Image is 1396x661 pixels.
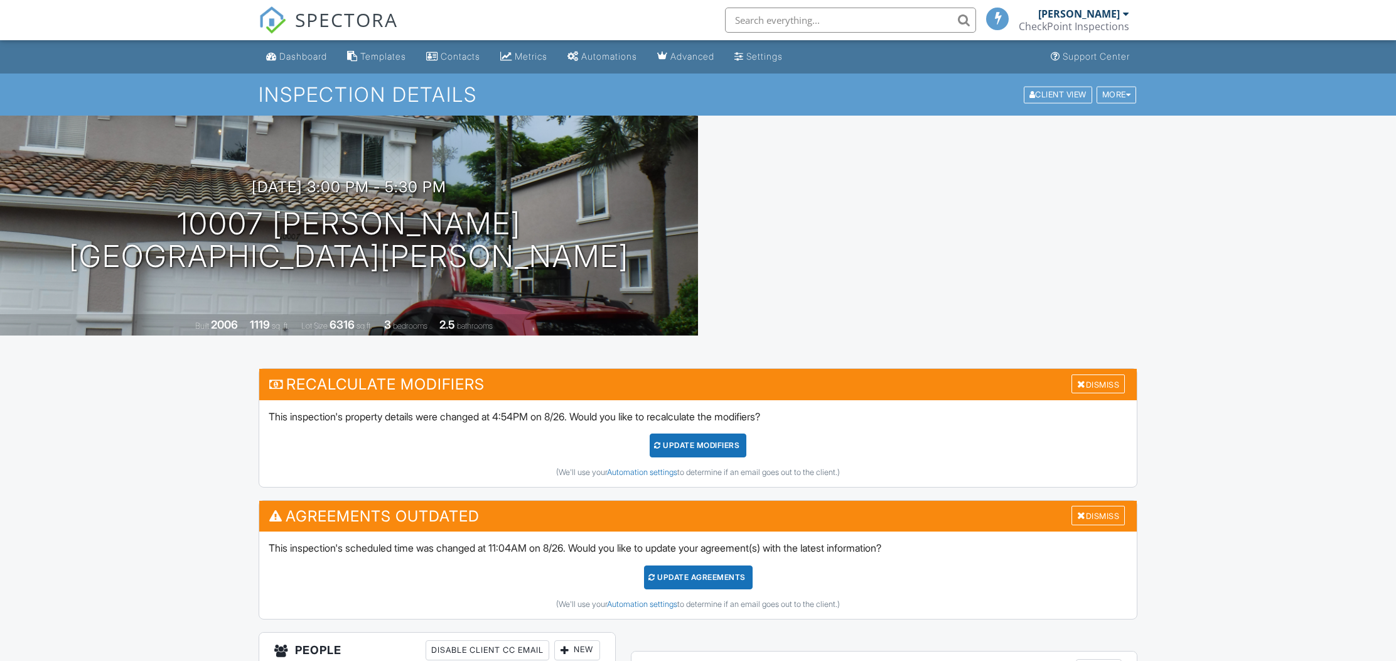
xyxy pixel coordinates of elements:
[725,8,976,33] input: Search everything...
[295,6,398,33] span: SPECTORA
[1024,86,1092,103] div: Client View
[515,51,547,62] div: Metrics
[259,400,1137,487] div: This inspection's property details were changed at 4:54PM on 8/26. Would you like to recalculate ...
[1023,89,1095,99] a: Client View
[259,369,1137,400] h3: Recalculate Modifiers
[1097,86,1137,103] div: More
[259,532,1137,618] div: This inspection's scheduled time was changed at 11:04AM on 8/26. Would you like to update your ag...
[607,467,677,477] a: Automation settings
[439,318,455,331] div: 2.5
[301,321,328,330] span: Lot Size
[746,51,783,62] div: Settings
[250,318,270,331] div: 1119
[330,318,355,331] div: 6316
[652,45,719,68] a: Advanced
[426,640,549,660] div: Disable Client CC Email
[342,45,411,68] a: Templates
[1063,51,1130,62] div: Support Center
[1046,45,1135,68] a: Support Center
[1071,506,1125,525] div: Dismiss
[211,318,238,331] div: 2006
[259,501,1137,532] h3: Agreements Outdated
[644,565,753,589] div: Update Agreements
[357,321,372,330] span: sq.ft.
[1038,8,1120,20] div: [PERSON_NAME]
[269,599,1127,609] div: (We'll use your to determine if an email goes out to the client.)
[581,51,637,62] div: Automations
[441,51,480,62] div: Contacts
[259,84,1137,106] h1: Inspection Details
[670,51,714,62] div: Advanced
[729,45,788,68] a: Settings
[269,467,1127,478] div: (We'll use your to determine if an email goes out to the client.)
[393,321,427,330] span: bedrooms
[650,434,747,457] div: UPDATE Modifiers
[69,207,629,274] h1: 10007 [PERSON_NAME] [GEOGRAPHIC_DATA][PERSON_NAME]
[421,45,485,68] a: Contacts
[272,321,289,330] span: sq. ft.
[1019,20,1129,33] div: CheckPoint Inspections
[279,51,327,62] div: Dashboard
[261,45,332,68] a: Dashboard
[495,45,552,68] a: Metrics
[554,640,600,660] div: New
[607,599,677,609] a: Automation settings
[360,51,406,62] div: Templates
[562,45,642,68] a: Automations (Basic)
[259,6,286,34] img: The Best Home Inspection Software - Spectora
[384,318,391,331] div: 3
[457,321,493,330] span: bathrooms
[252,178,446,195] h3: [DATE] 3:00 pm - 5:30 pm
[195,321,209,330] span: Built
[1071,374,1125,394] div: Dismiss
[259,17,398,43] a: SPECTORA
